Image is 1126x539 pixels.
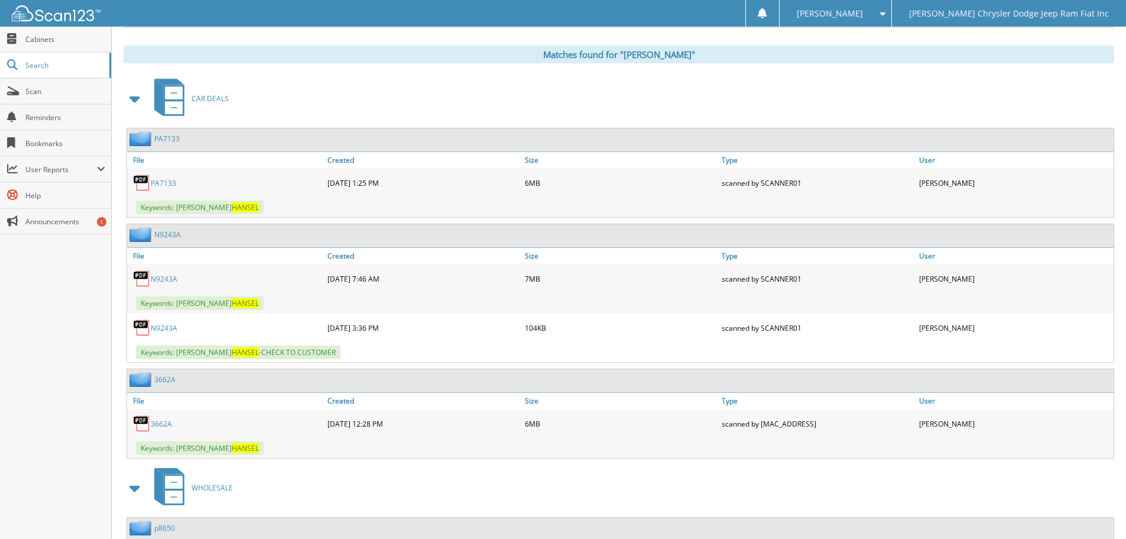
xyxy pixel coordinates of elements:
span: [PERSON_NAME] Chrysler Dodge Jeep Ram Fiat Inc [909,10,1109,17]
span: HANSEL [232,347,259,357]
a: p8650 [154,523,175,533]
a: User [916,248,1114,264]
a: 3662A [151,419,172,429]
img: folder2.png [129,372,154,387]
div: [DATE] 12:28 PM [325,412,522,435]
span: Keywords: [PERSON_NAME] [136,296,264,310]
a: WHOLESALE [147,464,233,511]
span: Reminders [25,112,105,122]
span: Keywords: [PERSON_NAME] -CHECK TO CUSTOMER [136,346,340,359]
span: [PERSON_NAME] [797,10,863,17]
a: 3662A [154,375,176,385]
div: scanned by SCANNER01 [719,267,916,291]
span: Scan [25,86,105,96]
div: 6MB [522,412,719,435]
a: Created [325,393,522,409]
a: Type [719,393,916,409]
span: Bookmarks [25,138,105,149]
span: HANSEL [232,443,259,453]
img: PDF.png [133,174,151,192]
span: Cabinets [25,34,105,44]
a: File [127,152,325,168]
div: [PERSON_NAME] [916,171,1114,195]
div: [DATE] 1:25 PM [325,171,522,195]
div: 104KB [522,316,719,340]
div: [PERSON_NAME] [916,316,1114,340]
iframe: Chat Widget [1067,482,1126,539]
img: PDF.png [133,415,151,433]
span: WHOLESALE [192,483,233,493]
a: Size [522,152,719,168]
span: Search [25,60,103,70]
div: [PERSON_NAME] [916,412,1114,435]
div: scanned by [MAC_ADDRESS] [719,412,916,435]
a: Size [522,393,719,409]
img: PDF.png [133,270,151,288]
span: Keywords: [PERSON_NAME] [136,201,264,214]
div: 7MB [522,267,719,291]
div: scanned by SCANNER01 [719,171,916,195]
a: Created [325,152,522,168]
div: scanned by SCANNER01 [719,316,916,340]
a: File [127,393,325,409]
img: PDF.png [133,319,151,337]
a: PA7133 [154,134,180,144]
div: Matches found for "[PERSON_NAME]" [124,46,1114,63]
div: [PERSON_NAME] [916,267,1114,291]
a: Created [325,248,522,264]
a: Size [522,248,719,264]
a: User [916,393,1114,409]
div: [DATE] 7:46 AM [325,267,522,291]
div: 6MB [522,171,719,195]
a: CAR DEALS [147,75,229,122]
span: HANSEL [232,298,259,308]
span: User Reports [25,164,97,175]
a: Type [719,152,916,168]
a: N9243A [151,274,177,284]
a: Type [719,248,916,264]
span: Announcements [25,217,105,227]
a: File [127,248,325,264]
span: HANSEL [232,202,259,212]
a: User [916,152,1114,168]
div: 1 [97,217,106,227]
span: CAR DEALS [192,93,229,104]
img: folder2.png [129,131,154,146]
a: N9243A [154,230,181,240]
img: folder2.png [129,227,154,242]
span: Help [25,191,105,201]
a: PA7133 [151,178,176,188]
img: folder2.png [129,521,154,535]
div: [DATE] 3:36 PM [325,316,522,340]
a: N9243A [151,323,177,333]
img: scan123-logo-white.svg [12,5,100,21]
span: Keywords: [PERSON_NAME] [136,441,264,455]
